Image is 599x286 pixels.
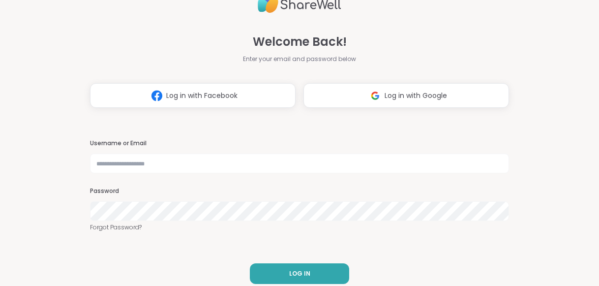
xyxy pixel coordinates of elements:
img: ShareWell Logomark [148,87,166,105]
button: LOG IN [250,263,349,284]
h3: Username or Email [90,139,509,148]
span: Enter your email and password below [243,55,356,64]
span: Welcome Back! [253,33,347,51]
img: ShareWell Logomark [366,87,385,105]
button: Log in with Facebook [90,83,296,108]
button: Log in with Google [303,83,509,108]
h3: Password [90,187,509,195]
span: LOG IN [289,269,310,278]
span: Log in with Google [385,91,447,101]
span: Log in with Facebook [166,91,238,101]
a: Forgot Password? [90,223,509,232]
